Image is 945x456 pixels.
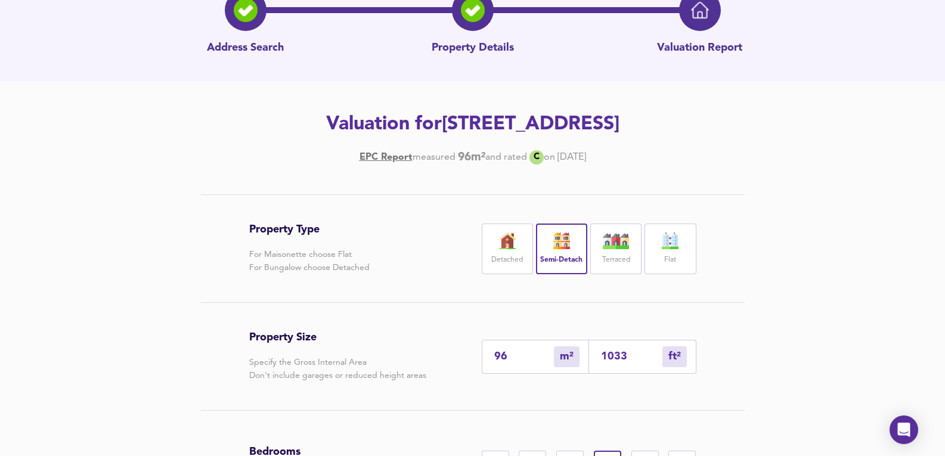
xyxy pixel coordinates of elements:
[536,224,587,274] div: Semi-Detach
[890,415,918,444] div: Open Intercom Messenger
[657,41,742,56] p: Valuation Report
[544,151,555,164] div: on
[664,253,676,268] label: Flat
[413,151,456,164] div: measured
[645,224,696,274] div: Flat
[529,150,544,165] div: C
[655,232,685,249] img: flat-icon
[540,253,583,268] label: Semi-Detach
[590,224,642,274] div: Terraced
[360,151,413,164] a: EPC Report
[662,346,687,367] div: m²
[491,253,523,268] label: Detached
[432,41,514,56] p: Property Details
[492,232,522,249] img: house-icon
[601,232,631,249] img: house-icon
[249,223,370,236] h3: Property Type
[249,331,426,344] h3: Property Size
[360,150,586,165] div: [DATE]
[601,350,662,363] input: Sqft
[458,151,485,164] b: 96 m²
[249,356,426,382] p: Specify the Gross Internal Area Don't include garages or reduced height areas
[547,232,577,249] img: house-icon
[602,253,630,268] label: Terraced
[554,346,580,367] div: m²
[494,350,554,363] input: Enter sqm
[482,224,533,274] div: Detached
[207,41,284,56] p: Address Search
[485,151,527,164] div: and rated
[249,248,370,274] p: For Maisonette choose Flat For Bungalow choose Detached
[691,1,709,19] img: home-icon
[135,111,810,138] h2: Valuation for [STREET_ADDRESS]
